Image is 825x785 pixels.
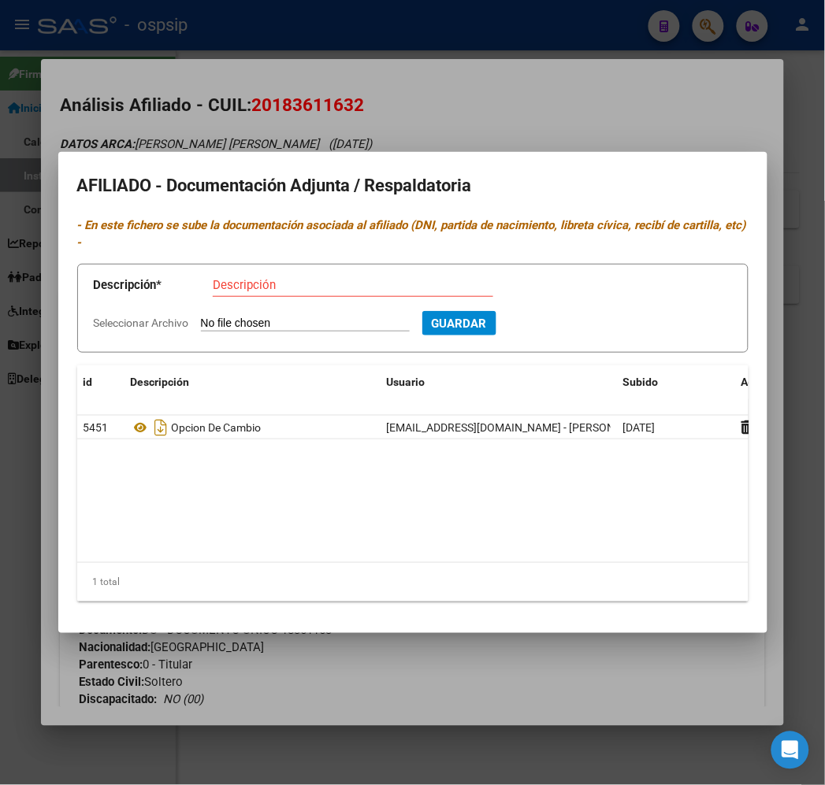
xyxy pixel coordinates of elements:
[77,171,749,201] h2: AFILIADO - Documentación Adjunta / Respaldatoria
[623,421,656,434] span: [DATE]
[124,365,381,399] datatable-header-cell: Descripción
[623,376,659,388] span: Subido
[77,218,746,250] i: - En este fichero se sube la documentación asociada al afiliado (DNI, partida de nacimiento, libr...
[387,421,654,434] span: [EMAIL_ADDRESS][DOMAIN_NAME] - [PERSON_NAME]
[741,376,775,388] span: Acción
[84,376,93,388] span: id
[381,365,617,399] datatable-header-cell: Usuario
[387,376,426,388] span: Usuario
[77,365,124,399] datatable-header-cell: id
[131,376,190,388] span: Descripción
[422,311,496,335] button: Guardar
[771,731,809,769] div: Open Intercom Messenger
[84,421,109,434] span: 5451
[94,276,213,294] p: Descripción
[151,415,172,440] i: Descargar documento
[432,317,487,331] span: Guardar
[172,421,262,434] span: Opcion De Cambio
[77,563,749,602] div: 1 total
[94,317,189,329] span: Seleccionar Archivo
[735,365,814,399] datatable-header-cell: Acción
[617,365,735,399] datatable-header-cell: Subido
